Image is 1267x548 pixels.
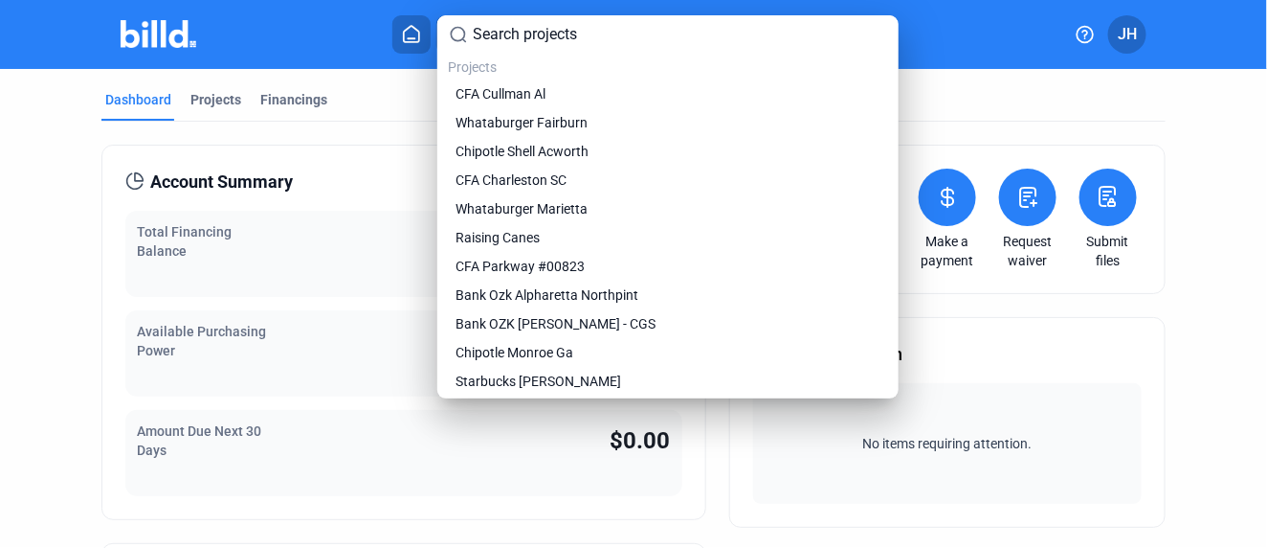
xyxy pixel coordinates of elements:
[456,142,589,161] span: Chipotle Shell Acworth
[456,285,639,305] span: Bank Ozk Alpharetta Northpint
[456,343,574,362] span: Chipotle Monroe Ga
[456,257,586,276] span: CFA Parkway #00823
[474,23,887,46] input: Search projects
[456,199,589,218] span: Whataburger Marietta
[456,113,589,132] span: Whataburger Fairburn
[449,59,498,75] span: Projects
[456,171,567,190] span: CFA Charleston SC
[456,84,546,103] span: CFA Cullman Al
[456,372,622,391] span: Starbucks [PERSON_NAME]
[456,228,541,247] span: Raising Canes
[456,314,656,333] span: Bank OZK [PERSON_NAME] - CGS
